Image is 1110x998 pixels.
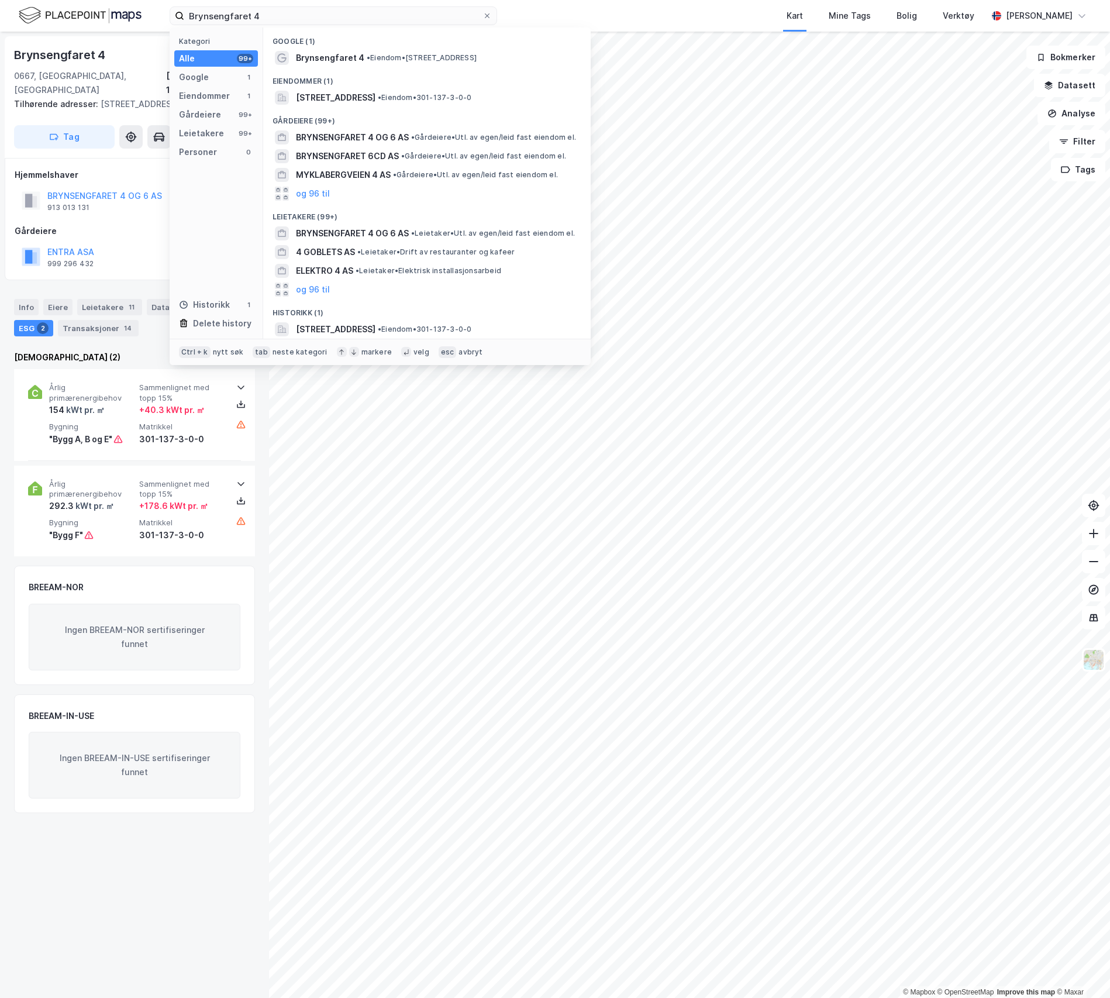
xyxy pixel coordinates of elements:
div: avbryt [459,347,482,357]
div: 1 [244,73,253,82]
span: Eiendom • [STREET_ADDRESS] [367,53,477,63]
div: Historikk [179,298,230,312]
div: Personer [179,145,217,159]
span: Bygning [49,422,135,432]
div: 301-137-3-0-0 [139,432,225,446]
div: 999 296 432 [47,259,94,269]
span: 4 GOBLETS AS [296,245,355,259]
span: Sammenlignet med topp 15% [139,479,225,500]
span: • [357,247,361,256]
span: Leietaker • Utl. av egen/leid fast eiendom el. [411,229,575,238]
div: Bolig [897,9,917,23]
span: [STREET_ADDRESS] [296,322,375,336]
div: Hjemmelshaver [15,168,254,182]
button: Bokmerker [1026,46,1105,69]
span: • [411,229,415,238]
div: Verktøy [943,9,974,23]
span: Matrikkel [139,518,225,528]
div: markere [361,347,392,357]
div: "Bygg A, B og E" [49,432,112,446]
div: Leietakere [179,126,224,140]
div: "Bygg F" [49,528,83,542]
span: Årlig primærenergibehov [49,383,135,403]
button: og 96 til [296,283,330,297]
span: • [393,170,397,179]
input: Søk på adresse, matrikkel, gårdeiere, leietakere eller personer [184,7,482,25]
span: [STREET_ADDRESS] [296,91,375,105]
div: 154 [49,403,105,417]
span: Gårdeiere • Utl. av egen/leid fast eiendom el. [411,133,576,142]
div: Ingen BREEAM-NOR sertifiseringer funnet [29,604,240,670]
iframe: Chat Widget [1052,942,1110,998]
img: logo.f888ab2527a4732fd821a326f86c7f29.svg [19,5,142,26]
span: • [411,133,415,142]
div: Kontrollprogram for chat [1052,942,1110,998]
div: 292.3 [49,499,114,513]
span: • [356,266,359,275]
div: Historikk (1) [263,299,591,320]
span: Årlig primærenergibehov [49,479,135,500]
span: Gårdeiere • Utl. av egen/leid fast eiendom el. [393,170,558,180]
span: BRYNSENGFARET 6CD AS [296,149,399,163]
div: Kart [787,9,803,23]
img: Z [1083,649,1105,671]
a: Improve this map [997,988,1055,996]
button: Tags [1051,158,1105,181]
div: Google (1) [263,27,591,49]
div: [PERSON_NAME] [1006,9,1073,23]
div: Datasett [147,299,205,315]
button: Filter [1049,130,1105,153]
div: 1 [244,300,253,309]
div: 301-137-3-0-0 [139,528,225,542]
div: Kategori [179,37,258,46]
div: [GEOGRAPHIC_DATA], 137/3 [166,69,255,97]
div: Eiendommer [179,89,230,103]
div: 99+ [237,54,253,63]
span: Leietaker • Elektrisk installasjonsarbeid [356,266,501,276]
div: kWt pr. ㎡ [74,499,114,513]
div: 913 013 131 [47,203,89,212]
div: Leietakere (99+) [263,203,591,224]
div: Eiere [43,299,73,315]
span: Sammenlignet med topp 15% [139,383,225,403]
a: Mapbox [903,988,935,996]
div: neste kategori [273,347,328,357]
span: Tilhørende adresser: [14,99,101,109]
div: 2 [37,322,49,334]
div: Brynsengfaret 4 [14,46,108,64]
button: Tag [14,125,115,149]
div: Gårdeiere (99+) [263,107,591,128]
div: Gårdeiere [15,224,254,238]
div: 0667, [GEOGRAPHIC_DATA], [GEOGRAPHIC_DATA] [14,69,166,97]
div: nytt søk [213,347,244,357]
span: ELEKTRO 4 AS [296,264,353,278]
a: OpenStreetMap [937,988,994,996]
div: Gårdeiere [179,108,221,122]
div: [DEMOGRAPHIC_DATA] (2) [14,350,255,364]
span: Brynsengfaret 4 [296,51,364,65]
span: Gårdeiere • Utl. av egen/leid fast eiendom el. [401,152,566,161]
div: 99+ [237,129,253,138]
span: Eiendom • 301-137-3-0-0 [378,325,471,334]
div: 1 [244,91,253,101]
button: og 96 til [296,187,330,201]
div: 14 [122,322,134,334]
div: esc [439,346,457,358]
div: + 178.6 kWt pr. ㎡ [139,499,208,513]
div: Ingen BREEAM-IN-USE sertifiseringer funnet [29,732,240,799]
span: Eiendom • 301-137-3-0-0 [378,93,471,102]
div: velg [413,347,429,357]
div: Transaksjoner [58,320,139,336]
span: • [401,152,405,160]
div: BREEAM-NOR [29,580,84,594]
span: • [378,325,381,333]
span: BRYNSENGFARET 4 OG 6 AS [296,130,409,144]
div: 11 [126,301,137,313]
div: 99+ [237,110,253,119]
div: Leietakere [77,299,142,315]
div: Alle [179,51,195,66]
button: Datasett [1034,74,1105,97]
span: MYKLABERGVEIEN 4 AS [296,168,391,182]
div: Delete history [193,316,251,331]
span: BRYNSENGFARET 4 OG 6 AS [296,226,409,240]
